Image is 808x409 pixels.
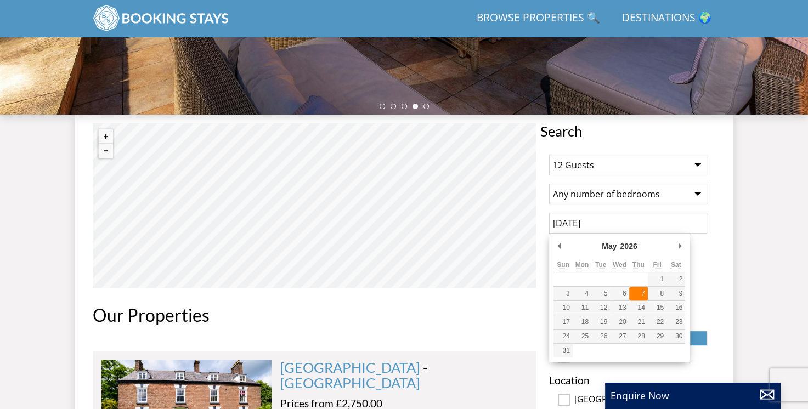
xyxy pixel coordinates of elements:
button: 2 [666,272,685,286]
button: 9 [666,287,685,300]
div: 2026 [618,238,639,254]
button: 22 [648,315,666,329]
button: 26 [591,330,610,343]
a: Browse Properties 🔍 [472,6,604,31]
button: 18 [573,315,591,329]
button: 6 [610,287,629,300]
button: 12 [591,301,610,315]
button: Next Month [674,238,685,254]
span: - [280,359,428,391]
abbr: Monday [575,261,589,269]
a: [GEOGRAPHIC_DATA] [280,374,420,391]
button: 29 [648,330,666,343]
a: [GEOGRAPHIC_DATA] [280,359,420,376]
a: Destinations 🌍 [618,6,716,31]
abbr: Friday [653,261,661,269]
h3: Location [549,374,707,386]
button: Previous Month [553,238,564,254]
button: 31 [553,344,572,357]
abbr: Thursday [632,261,645,269]
div: May [600,238,618,254]
button: 11 [573,301,591,315]
button: 1 [648,272,666,286]
img: BookingStays [93,4,230,32]
button: 30 [666,330,685,343]
button: Zoom out [99,144,113,158]
canvas: Map [93,123,536,288]
p: Enquire Now [611,388,775,402]
button: 24 [553,330,572,343]
button: 28 [629,330,648,343]
button: 27 [610,330,629,343]
abbr: Saturday [671,261,681,269]
button: 13 [610,301,629,315]
button: 19 [591,315,610,329]
button: 3 [553,287,572,300]
span: Search [540,123,716,139]
button: 25 [573,330,591,343]
button: 16 [666,301,685,315]
h1: Our Properties [93,305,536,325]
button: 20 [610,315,629,329]
button: 21 [629,315,648,329]
button: 23 [666,315,685,329]
button: 4 [573,287,591,300]
button: 8 [648,287,666,300]
button: 5 [591,287,610,300]
input: Arrival Date [549,213,707,234]
button: Zoom in [99,129,113,144]
button: 17 [553,315,572,329]
button: 14 [629,301,648,315]
button: 15 [648,301,666,315]
button: 10 [553,301,572,315]
abbr: Tuesday [595,261,606,269]
h3: Prices from £2,750.00 [280,397,527,409]
abbr: Wednesday [613,261,626,269]
label: [GEOGRAPHIC_DATA] [574,394,707,406]
button: 7 [629,287,648,300]
abbr: Sunday [557,261,569,269]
